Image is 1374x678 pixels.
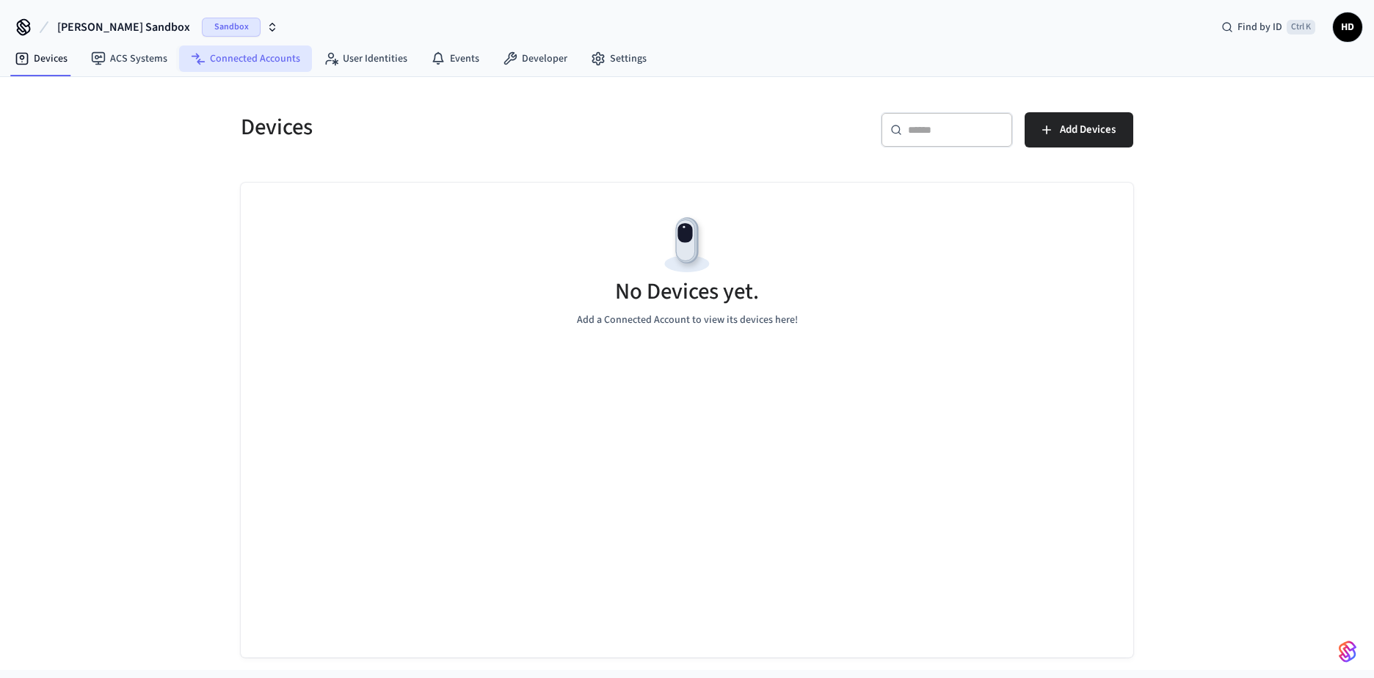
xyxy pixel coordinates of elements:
[57,18,190,36] span: [PERSON_NAME] Sandbox
[179,45,312,72] a: Connected Accounts
[491,45,579,72] a: Developer
[1334,14,1361,40] span: HD
[579,45,658,72] a: Settings
[577,313,798,328] p: Add a Connected Account to view its devices here!
[79,45,179,72] a: ACS Systems
[202,18,261,37] span: Sandbox
[615,277,759,307] h5: No Devices yet.
[1287,20,1315,34] span: Ctrl K
[1060,120,1116,139] span: Add Devices
[1339,640,1356,663] img: SeamLogoGradient.69752ec5.svg
[419,45,491,72] a: Events
[1237,20,1282,34] span: Find by ID
[654,212,720,278] img: Devices Empty State
[241,112,678,142] h5: Devices
[1210,14,1327,40] div: Find by IDCtrl K
[1333,12,1362,42] button: HD
[3,45,79,72] a: Devices
[1025,112,1133,147] button: Add Devices
[312,45,419,72] a: User Identities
